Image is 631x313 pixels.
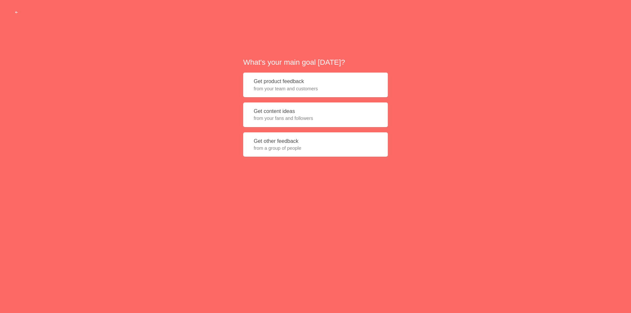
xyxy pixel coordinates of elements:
[243,73,388,97] button: Get product feedbackfrom your team and customers
[254,145,377,151] span: from a group of people
[243,132,388,157] button: Get other feedbackfrom a group of people
[254,85,377,92] span: from your team and customers
[243,57,388,67] h2: What's your main goal [DATE]?
[254,115,377,122] span: from your fans and followers
[243,102,388,127] button: Get content ideasfrom your fans and followers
